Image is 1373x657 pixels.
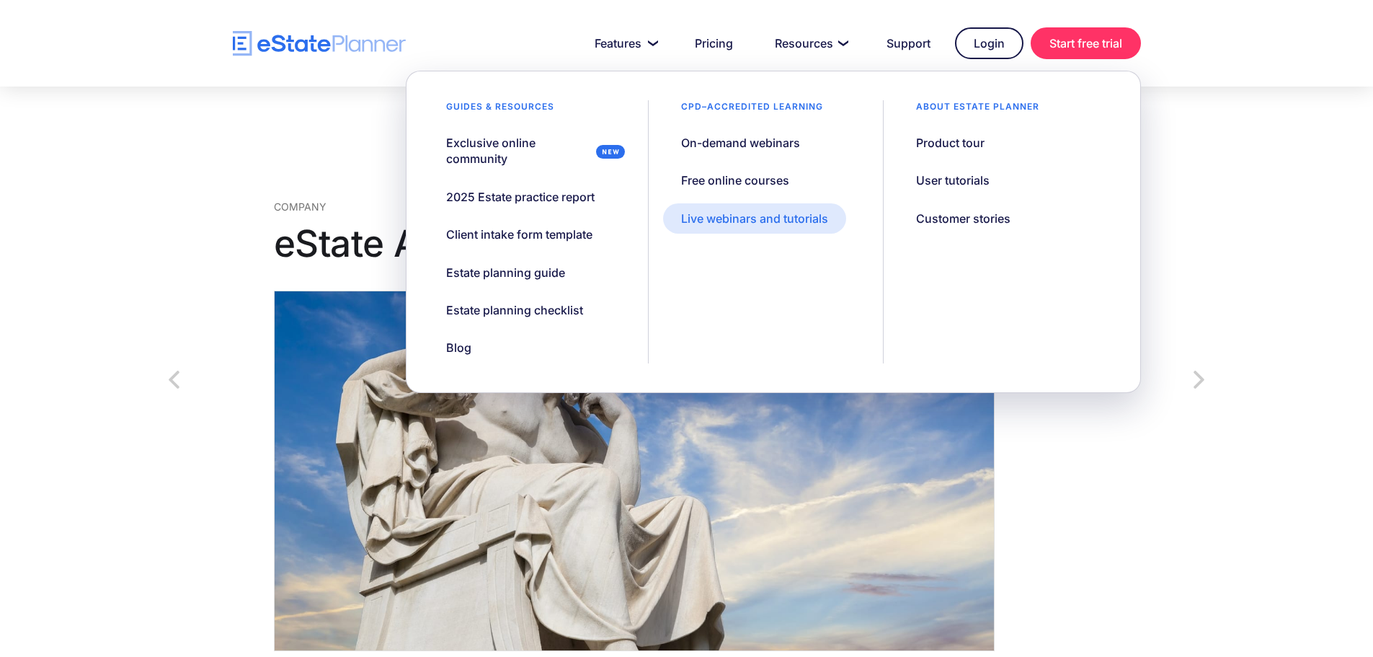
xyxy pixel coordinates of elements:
a: Pricing [677,29,750,58]
div: User tutorials [916,172,990,188]
div: Client intake form template [446,226,592,242]
div: Blog [446,340,471,356]
div: On-demand webinars [681,135,800,151]
a: Features [577,29,670,58]
div: Company [274,199,995,214]
div: Estate planning guide [446,265,565,281]
a: Product tour [898,128,1003,158]
div: Customer stories [916,211,1010,226]
a: Estate planning guide [428,257,583,288]
div: Live webinars and tutorials [681,211,828,226]
a: Start free trial [1031,27,1141,59]
div: About estate planner [898,100,1057,120]
div: Product tour [916,135,985,151]
a: Estate planning checklist [428,295,601,325]
div: CPD–accredited learning [663,100,841,120]
a: Blog [428,332,489,363]
div: Guides & resources [428,100,572,120]
a: Free online courses [663,165,807,195]
a: Exclusive online community [428,128,634,175]
a: home [233,31,406,56]
a: Support [869,29,948,58]
a: Live webinars and tutorials [663,203,846,234]
a: Login [955,27,1023,59]
a: User tutorials [898,165,1008,195]
a: Resources [757,29,862,58]
div: Free online courses [681,172,789,188]
a: On-demand webinars [663,128,818,158]
div: Estate planning checklist [446,302,583,318]
div: Exclusive online community [446,135,590,167]
h1: eState Academy [274,221,995,265]
a: 2025 Estate practice report [428,182,613,212]
a: Client intake form template [428,219,610,250]
a: Customer stories [898,203,1028,234]
div: 2025 Estate practice report [446,189,595,205]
